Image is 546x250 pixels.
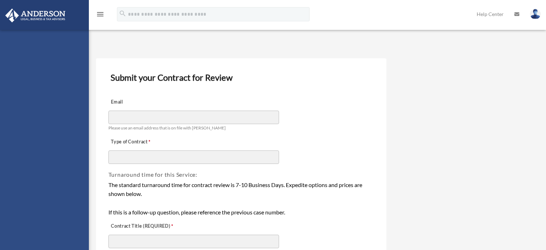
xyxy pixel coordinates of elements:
h3: Submit your Contract for Review [108,70,375,85]
label: Contract Title (REQUIRED) [108,222,180,232]
i: menu [96,10,105,18]
span: Please use an email address that is on file with [PERSON_NAME] [108,125,226,131]
img: Anderson Advisors Platinum Portal [3,9,68,22]
label: Type of Contract [108,137,180,147]
span: Turnaround time for this Service: [108,171,197,178]
label: Email [108,97,180,107]
img: User Pic [530,9,541,19]
a: menu [96,12,105,18]
div: The standard turnaround time for contract review is 7-10 Business Days. Expedite options and pric... [108,180,374,217]
i: search [119,10,127,17]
